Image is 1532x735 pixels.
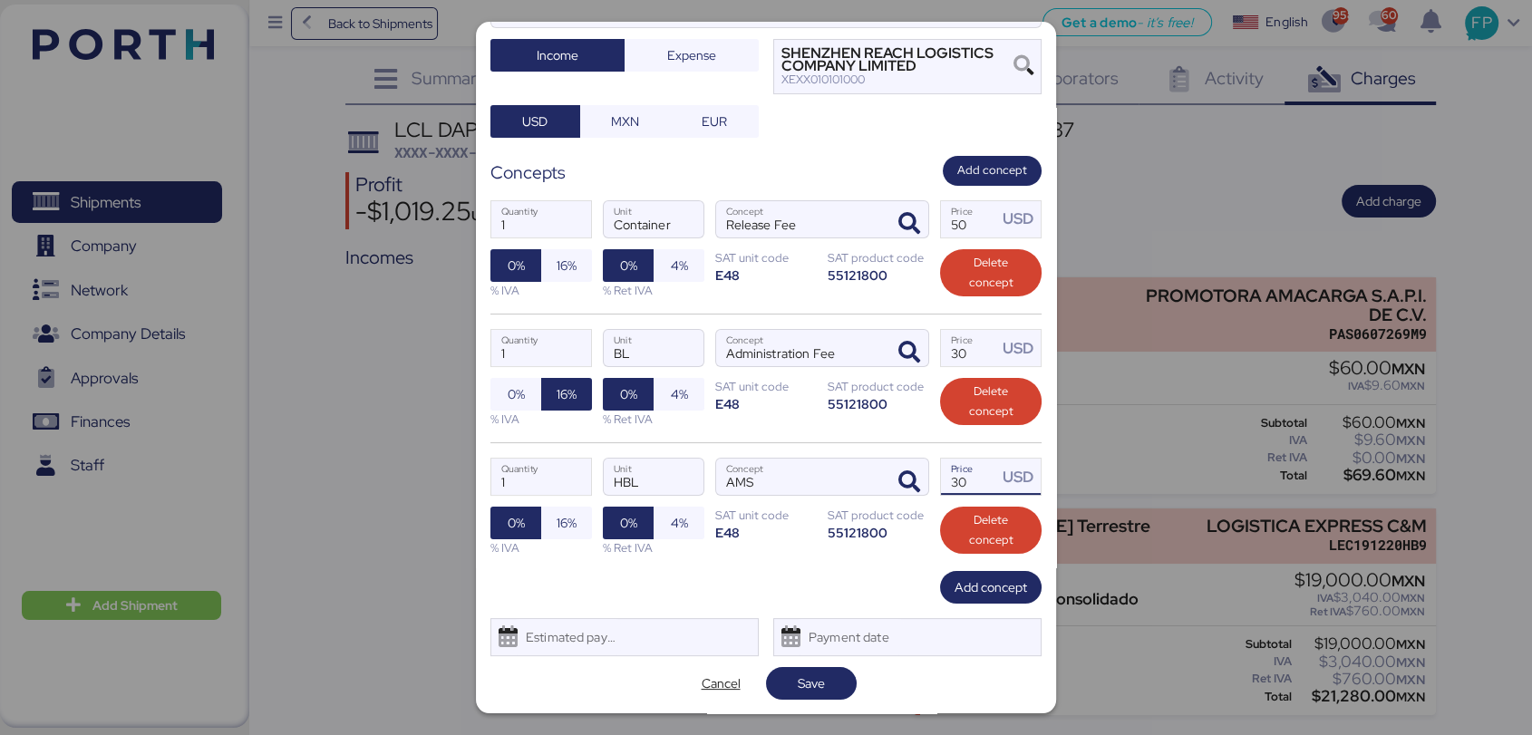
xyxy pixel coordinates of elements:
div: % Ret IVA [603,282,704,299]
span: 0% [508,255,525,276]
input: Quantity [491,459,591,495]
span: 16% [557,383,577,405]
span: Income [537,44,578,66]
input: Quantity [491,201,591,237]
span: MXN [611,111,639,132]
span: EUR [702,111,727,132]
button: MXN [580,105,670,138]
div: % IVA [490,539,592,556]
button: Add concept [943,156,1042,186]
span: Add concept [955,576,1027,598]
div: % Ret IVA [603,539,704,556]
button: ConceptConcept [890,334,928,372]
button: Expense [625,39,759,72]
button: 0% [603,378,654,411]
span: 0% [620,383,637,405]
input: Concept [716,201,885,237]
div: SAT unit code [715,249,817,266]
span: USD [522,111,548,132]
div: SAT unit code [715,507,817,524]
button: Save [766,667,857,700]
span: Add concept [957,160,1027,180]
button: USD [490,105,580,138]
span: Delete concept [955,382,1027,421]
div: SAT product code [828,507,929,524]
span: 4% [671,255,688,276]
div: % IVA [490,282,592,299]
div: Concepts [490,160,566,186]
span: 0% [620,512,637,534]
div: 55121800 [828,266,929,284]
input: Price [941,330,997,366]
button: 4% [654,249,704,282]
button: 0% [490,507,541,539]
span: Delete concept [955,253,1027,293]
div: E48 [715,395,817,412]
button: 4% [654,507,704,539]
div: SAT unit code [715,378,817,395]
div: 55121800 [828,395,929,412]
input: Concept [716,330,885,366]
span: Cancel [702,672,741,694]
span: 4% [671,512,688,534]
input: Price [941,201,997,237]
button: 0% [490,249,541,282]
button: ConceptConcept [890,463,928,501]
div: % IVA [490,411,592,428]
button: 16% [541,507,592,539]
span: Expense [667,44,716,66]
input: Price [941,459,997,495]
button: Add concept [940,571,1042,604]
button: 16% [541,249,592,282]
div: USD [1003,208,1041,230]
span: 16% [557,512,577,534]
div: USD [1003,337,1041,360]
button: Income [490,39,625,72]
input: Unit [604,459,703,495]
div: USD [1003,466,1041,488]
span: 0% [508,512,525,534]
button: 0% [490,378,541,411]
input: Concept [716,459,885,495]
div: % Ret IVA [603,411,704,428]
input: Unit [604,201,703,237]
div: 55121800 [828,524,929,541]
input: Unit [604,330,703,366]
div: XEXX010101000 [781,73,1013,86]
span: 0% [620,255,637,276]
input: Quantity [491,330,591,366]
button: Cancel [675,667,766,700]
button: 0% [603,507,654,539]
button: Delete concept [940,378,1042,425]
span: Save [798,672,825,694]
button: Delete concept [940,249,1042,296]
button: Delete concept [940,507,1042,554]
div: E48 [715,524,817,541]
span: 0% [508,383,525,405]
div: SAT product code [828,378,929,395]
div: SAT product code [828,249,929,266]
button: ConceptConcept [890,205,928,243]
div: E48 [715,266,817,284]
button: 4% [654,378,704,411]
button: 0% [603,249,654,282]
button: 16% [541,378,592,411]
button: EUR [669,105,759,138]
div: SHENZHEN REACH LOGISTICS COMPANY LIMITED [781,47,1013,73]
span: 16% [557,255,577,276]
span: Delete concept [955,510,1027,550]
span: 4% [671,383,688,405]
